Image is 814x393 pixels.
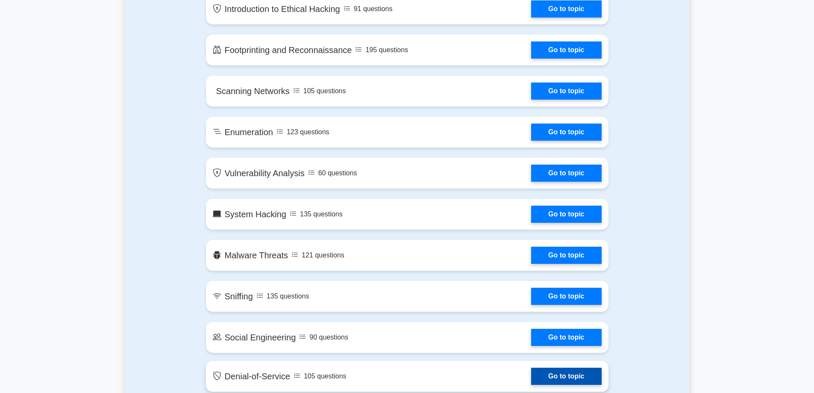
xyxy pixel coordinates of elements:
[531,329,601,346] a: Go to topic
[531,247,601,264] a: Go to topic
[531,288,601,305] a: Go to topic
[531,41,601,59] a: Go to topic
[531,83,601,100] a: Go to topic
[531,206,601,223] a: Go to topic
[531,0,601,18] a: Go to topic
[531,124,601,141] a: Go to topic
[531,368,601,385] a: Go to topic
[531,165,601,182] a: Go to topic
